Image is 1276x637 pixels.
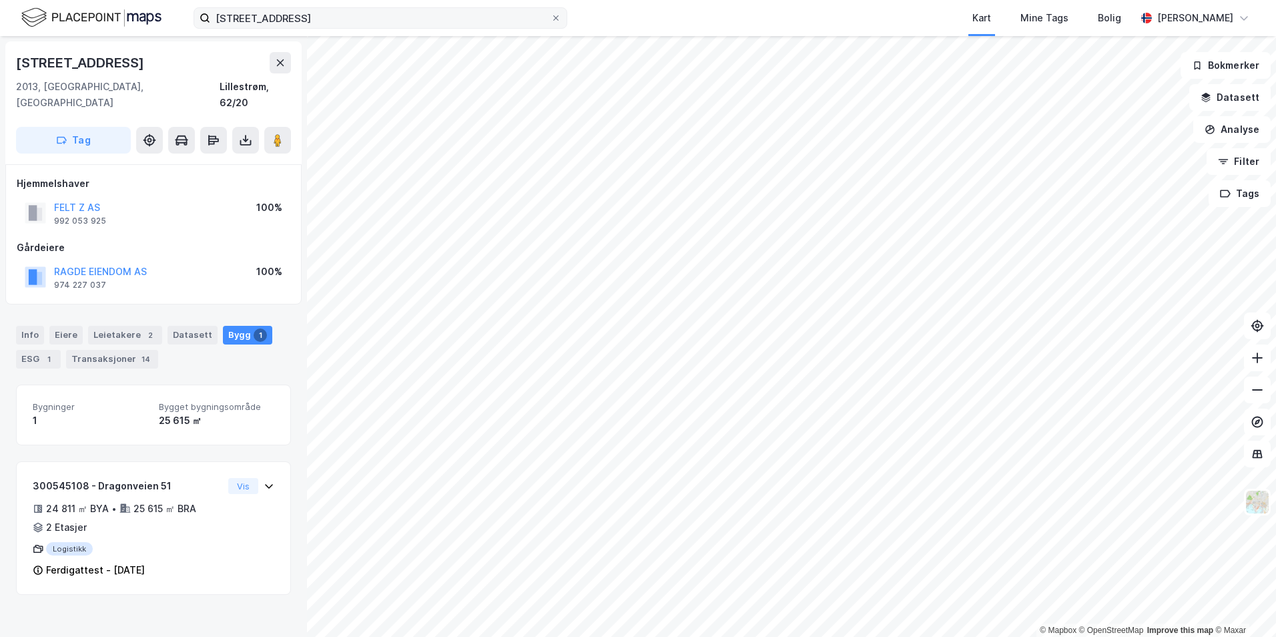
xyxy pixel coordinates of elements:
div: Kart [972,10,991,26]
input: Søk på adresse, matrikkel, gårdeiere, leietakere eller personer [210,8,551,28]
div: [STREET_ADDRESS] [16,52,147,73]
div: 1 [254,329,267,342]
div: Mine Tags [1020,10,1068,26]
div: Datasett [168,326,218,345]
div: Bygg [223,326,272,345]
button: Vis [228,478,258,494]
div: Hjemmelshaver [17,176,290,192]
a: OpenStreetMap [1079,626,1144,635]
div: Ferdigattest - [DATE] [46,562,145,578]
div: 2 [143,329,157,342]
div: 24 811 ㎡ BYA [46,501,109,517]
button: Analyse [1193,116,1271,143]
div: Leietakere [88,326,162,345]
button: Filter [1207,148,1271,175]
div: 100% [256,264,282,280]
a: Mapbox [1040,626,1076,635]
span: Bygninger [33,401,148,413]
div: 25 615 ㎡ [159,413,274,429]
div: 1 [33,413,148,429]
div: Eiere [49,326,83,345]
div: 300545108 - Dragonveien 51 [33,478,223,494]
div: 992 053 925 [54,216,106,226]
div: 14 [139,353,153,366]
img: logo.f888ab2527a4732fd821a326f86c7f29.svg [21,6,162,29]
div: [PERSON_NAME] [1157,10,1233,26]
div: Bolig [1098,10,1121,26]
span: Bygget bygningsområde [159,401,274,413]
div: 25 615 ㎡ BRA [133,501,196,517]
div: 2013, [GEOGRAPHIC_DATA], [GEOGRAPHIC_DATA] [16,79,220,111]
div: Lillestrøm, 62/20 [220,79,291,111]
a: Improve this map [1147,626,1213,635]
img: Z [1245,489,1270,515]
div: 1 [42,353,55,366]
div: 100% [256,200,282,216]
button: Datasett [1189,84,1271,111]
div: Kontrollprogram for chat [1209,573,1276,637]
button: Tag [16,127,131,154]
div: Gårdeiere [17,240,290,256]
div: ESG [16,350,61,369]
div: 2 Etasjer [46,519,87,536]
iframe: Chat Widget [1209,573,1276,637]
div: Info [16,326,44,345]
div: • [111,503,117,514]
div: Transaksjoner [66,350,158,369]
button: Tags [1209,180,1271,207]
div: 974 227 037 [54,280,106,290]
button: Bokmerker [1181,52,1271,79]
